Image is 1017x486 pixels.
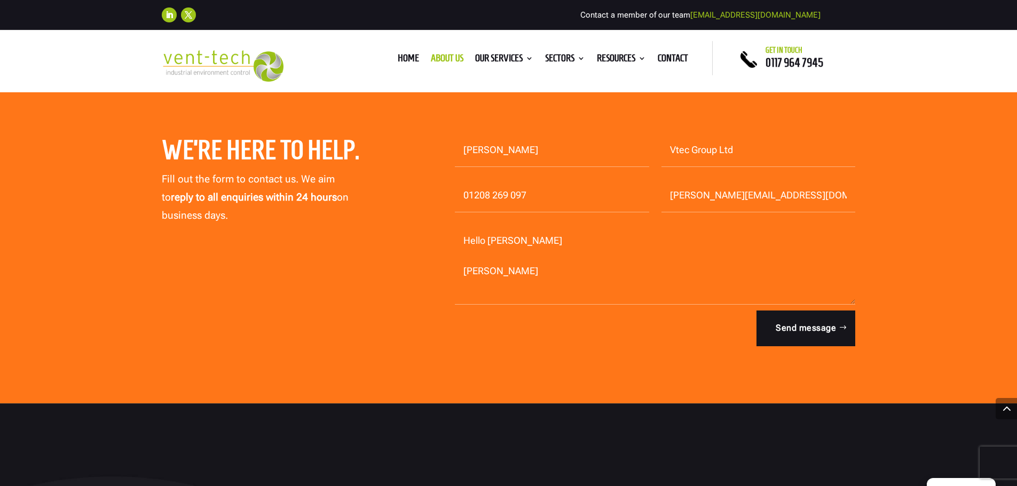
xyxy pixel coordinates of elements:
[766,56,823,69] a: 0117 964 7945
[661,134,856,167] input: Company Name
[597,54,646,66] a: Resources
[398,54,419,66] a: Home
[455,179,649,212] input: Phone Number
[455,134,649,167] input: Name
[756,310,855,346] button: Send message
[766,46,802,54] span: Get in touch
[181,7,196,22] a: Follow on X
[661,179,856,212] input: Email
[545,54,585,66] a: Sectors
[162,173,335,203] span: Fill out the form to contact us. We aim to
[162,50,284,82] img: 2023-09-27T08_35_16.549ZVENT-TECH---Clear-background
[171,191,337,203] strong: reply to all enquiries within 24 hours
[580,10,821,20] span: Contact a member of our team
[690,10,821,20] a: [EMAIL_ADDRESS][DOMAIN_NAME]
[162,134,384,171] h2: We’re here to help.
[162,7,177,22] a: Follow on LinkedIn
[658,54,688,66] a: Contact
[431,54,463,66] a: About us
[475,54,533,66] a: Our Services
